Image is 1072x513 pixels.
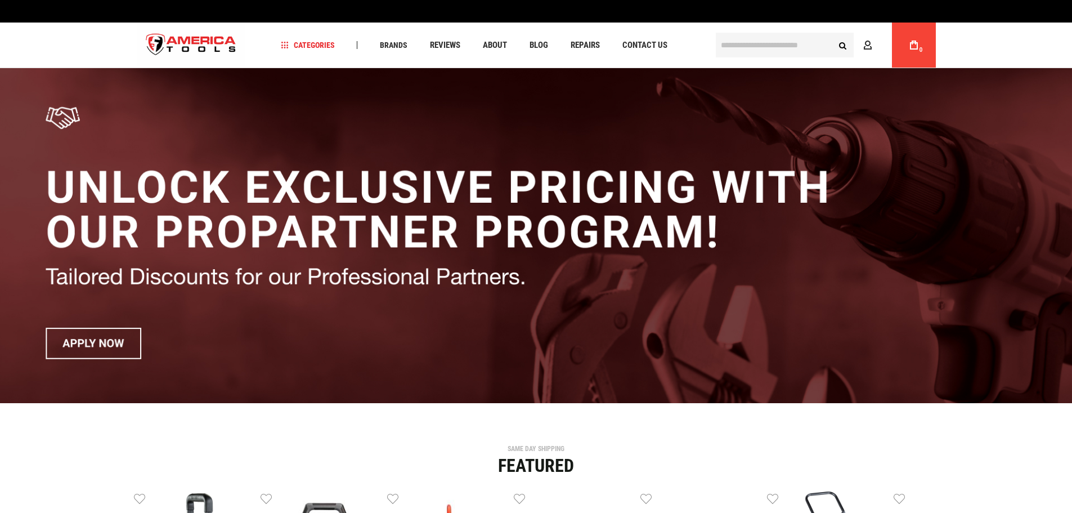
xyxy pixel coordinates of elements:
div: SAME DAY SHIPPING [134,445,939,452]
a: Blog [524,38,553,53]
span: Categories [281,41,335,49]
a: 0 [903,23,925,68]
div: Featured [134,457,939,475]
span: About [483,41,507,50]
span: Brands [380,41,407,49]
span: Contact Us [622,41,667,50]
a: Contact Us [617,38,672,53]
button: Search [832,34,854,56]
span: 0 [920,47,923,53]
a: Reviews [425,38,465,53]
a: Repairs [566,38,605,53]
img: America Tools [137,24,246,66]
a: Brands [375,38,412,53]
a: Categories [276,38,340,53]
span: Repairs [571,41,600,50]
a: About [478,38,512,53]
a: store logo [137,24,246,66]
span: Reviews [430,41,460,50]
span: Blog [530,41,548,50]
